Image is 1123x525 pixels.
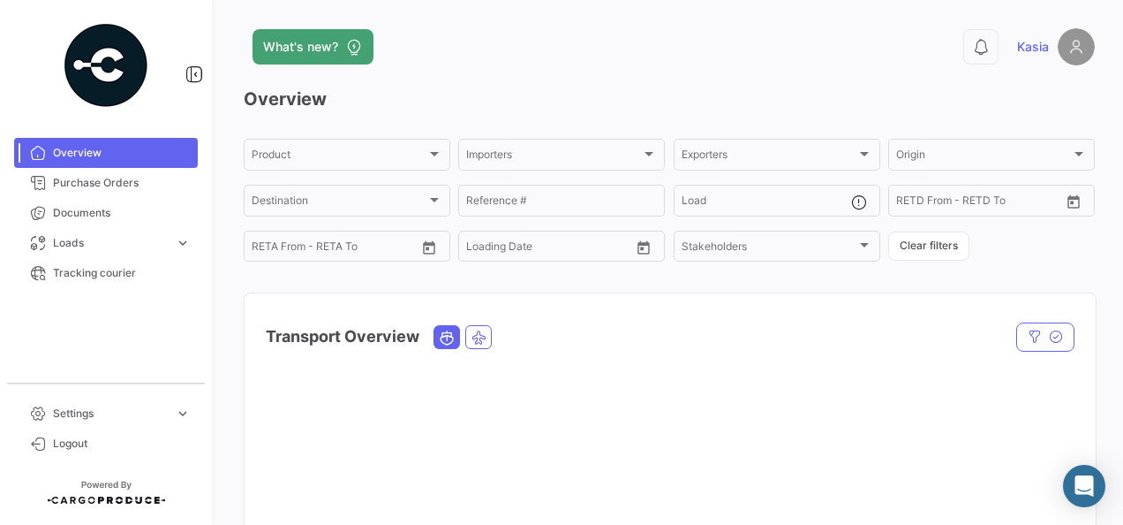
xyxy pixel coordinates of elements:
span: Origin [896,151,1071,164]
span: Loads [53,235,168,251]
button: Ocean [434,326,459,348]
button: Clear filters [888,232,969,261]
input: From [896,197,921,209]
span: Logout [53,436,191,452]
a: Purchase Orders [14,168,198,198]
input: To [933,197,1012,209]
span: Tracking courier [53,265,191,281]
input: To [503,243,582,255]
span: Overview [53,145,191,161]
button: Air [466,326,491,348]
a: Documents [14,198,198,228]
div: Abrir Intercom Messenger [1063,465,1105,507]
input: From [252,243,276,255]
button: Open calendar [630,234,657,261]
span: What's new? [263,38,338,56]
span: Exporters [682,151,856,164]
span: expand_more [175,235,191,251]
span: Kasia [1017,38,1049,56]
button: What's new? [252,29,373,65]
img: powered-by.png [62,21,150,110]
button: Open calendar [1060,188,1087,215]
span: expand_more [175,406,191,422]
a: Overview [14,138,198,168]
h3: Overview [244,87,1095,111]
input: To [289,243,367,255]
button: Open calendar [416,234,442,261]
a: Tracking courier [14,258,198,288]
span: Destination [252,197,426,209]
img: placeholder-user.png [1058,28,1095,65]
span: Purchase Orders [53,175,191,191]
h4: Transport Overview [266,324,419,349]
span: Product [252,151,426,164]
span: Settings [53,406,168,422]
span: Stakeholders [682,243,856,255]
span: Importers [466,151,641,164]
span: Documents [53,205,191,221]
input: From [466,243,491,255]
